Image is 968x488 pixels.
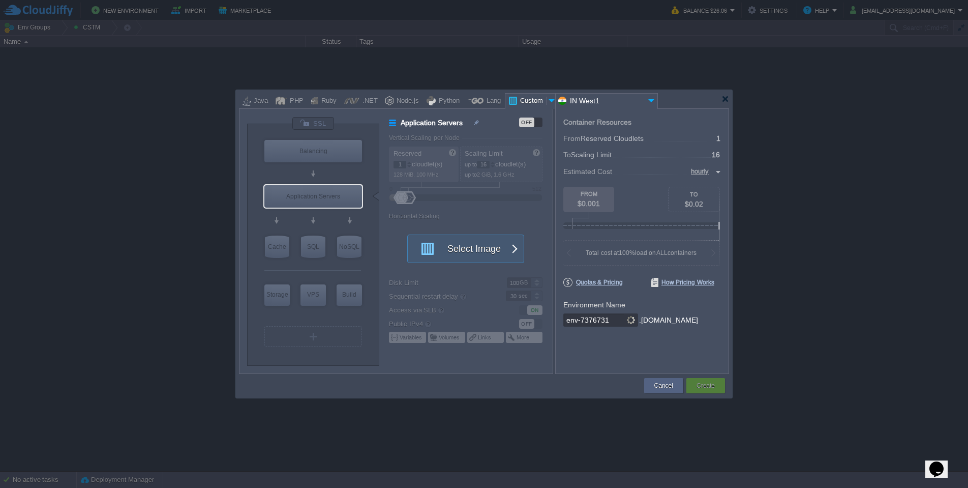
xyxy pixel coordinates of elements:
[697,381,715,391] button: Create
[436,94,460,109] div: Python
[300,284,326,305] div: VPS
[264,284,290,305] div: Storage
[318,94,337,109] div: Ruby
[251,94,268,109] div: Java
[563,278,623,287] span: Quotas & Pricing
[264,140,362,162] div: Balancing
[359,94,378,109] div: .NET
[264,140,362,162] div: Load Balancer
[414,235,506,263] button: Select Image
[483,94,501,109] div: Lang
[639,313,698,327] div: .[DOMAIN_NAME]
[337,284,362,305] div: Build
[337,236,361,258] div: NoSQL
[264,185,362,208] div: Application Servers
[925,447,958,478] iframe: chat widget
[563,301,625,309] label: Environment Name
[264,326,362,347] div: Create New Layer
[337,284,362,306] div: Build Node
[394,94,419,109] div: Node.js
[519,118,534,127] div: OFF
[651,278,714,287] span: How Pricing Works
[654,381,673,391] button: Cancel
[517,94,547,109] div: Custom
[264,284,290,306] div: Storage Containers
[337,236,361,258] div: NoSQL Databases
[265,236,289,258] div: Cache
[301,236,325,258] div: SQL Databases
[301,236,325,258] div: SQL
[563,119,631,126] div: Container Resources
[287,94,304,109] div: PHP
[300,284,326,306] div: Elastic VPS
